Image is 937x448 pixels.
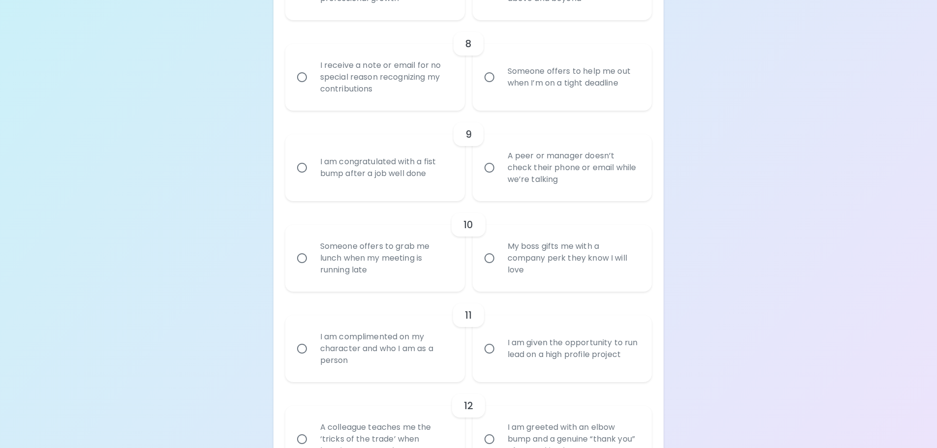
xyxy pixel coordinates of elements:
[312,144,459,191] div: I am congratulated with a fist bump after a job well done
[500,138,647,197] div: A peer or manager doesn’t check their phone or email while we’re talking
[312,48,459,107] div: I receive a note or email for no special reason recognizing my contributions
[312,229,459,288] div: Someone offers to grab me lunch when my meeting is running late
[285,111,652,201] div: choice-group-check
[463,217,473,233] h6: 10
[465,36,472,52] h6: 8
[464,398,473,414] h6: 12
[500,229,647,288] div: My boss gifts me with a company perk they know I will love
[500,325,647,372] div: I am given the opportunity to run lead on a high profile project
[312,319,459,378] div: I am complimented on my character and who I am as a person
[285,20,652,111] div: choice-group-check
[465,307,472,323] h6: 11
[285,201,652,292] div: choice-group-check
[285,292,652,382] div: choice-group-check
[465,126,472,142] h6: 9
[500,54,647,101] div: Someone offers to help me out when I’m on a tight deadline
